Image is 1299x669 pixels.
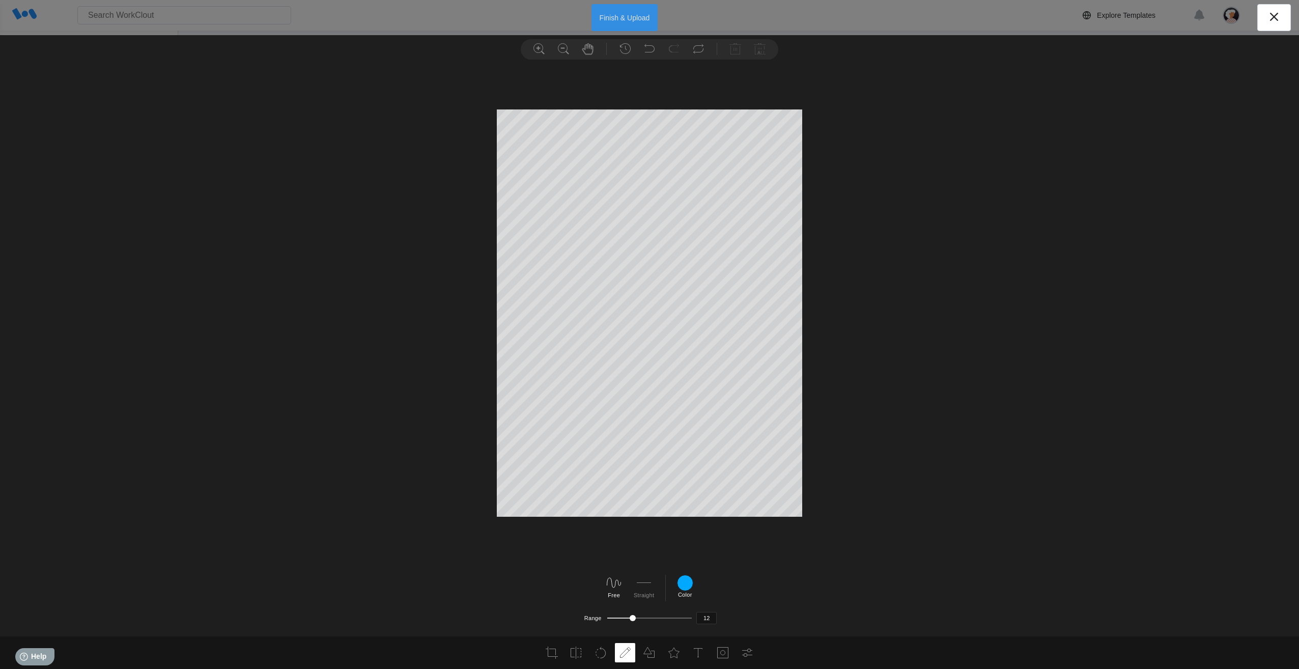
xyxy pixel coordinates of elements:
label: Color [678,592,692,598]
button: Finish & Upload [591,4,658,31]
label: Free [608,592,620,598]
div: Color [677,575,693,598]
label: Straight [634,592,654,598]
label: Range [584,615,602,621]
